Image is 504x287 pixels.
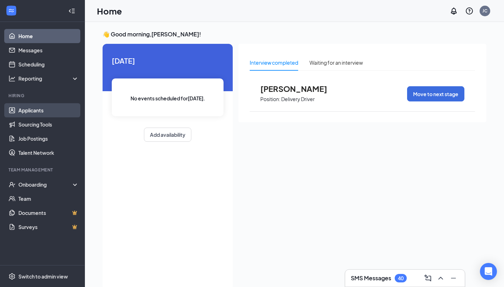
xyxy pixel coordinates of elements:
[18,117,79,131] a: Sourcing Tools
[18,29,79,43] a: Home
[450,7,458,15] svg: Notifications
[449,274,458,282] svg: Minimize
[18,43,79,57] a: Messages
[436,274,445,282] svg: ChevronUp
[309,59,363,66] div: Waiting for an interview
[18,146,79,160] a: Talent Network
[351,274,391,282] h3: SMS Messages
[482,8,487,14] div: JC
[8,93,77,99] div: Hiring
[18,273,68,280] div: Switch to admin view
[424,274,432,282] svg: ComposeMessage
[131,94,205,102] span: No events scheduled for [DATE] .
[260,96,280,102] p: Position:
[8,75,16,82] svg: Analysis
[480,263,497,280] div: Open Intercom Messenger
[8,273,16,280] svg: Settings
[8,181,16,188] svg: UserCheck
[465,7,474,15] svg: QuestionInfo
[18,75,79,82] div: Reporting
[18,206,79,220] a: DocumentsCrown
[144,128,191,142] button: Add availability
[250,59,298,66] div: Interview completed
[281,96,315,102] p: Delivery Driver
[407,86,464,101] button: Move to next stage
[435,273,446,284] button: ChevronUp
[398,275,404,281] div: 40
[8,167,77,173] div: Team Management
[103,30,486,38] h3: 👋 Good morning, [PERSON_NAME] !
[68,7,75,14] svg: Collapse
[18,192,79,206] a: Team
[18,103,79,117] a: Applicants
[448,273,459,284] button: Minimize
[260,84,338,93] span: [PERSON_NAME]
[18,57,79,71] a: Scheduling
[18,220,79,234] a: SurveysCrown
[8,7,15,14] svg: WorkstreamLogo
[97,5,122,17] h1: Home
[422,273,434,284] button: ComposeMessage
[112,55,224,66] span: [DATE]
[18,181,73,188] div: Onboarding
[18,131,79,146] a: Job Postings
